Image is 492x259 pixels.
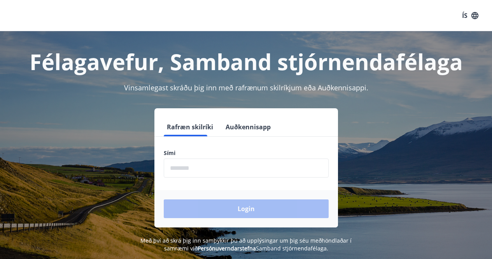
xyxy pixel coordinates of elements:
h1: Félagavefur, Samband stjórnendafélaga [9,47,483,76]
button: ÍS [458,9,483,23]
label: Sími [164,149,329,157]
button: Rafræn skilríki [164,118,216,136]
span: Með því að skrá þig inn samþykkir þú að upplýsingar um þig séu meðhöndlaðar í samræmi við Samband... [140,237,352,252]
span: Vinsamlegast skráðu þig inn með rafrænum skilríkjum eða Auðkennisappi. [124,83,368,92]
a: Persónuverndarstefna [198,245,256,252]
button: Auðkennisapp [222,118,274,136]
